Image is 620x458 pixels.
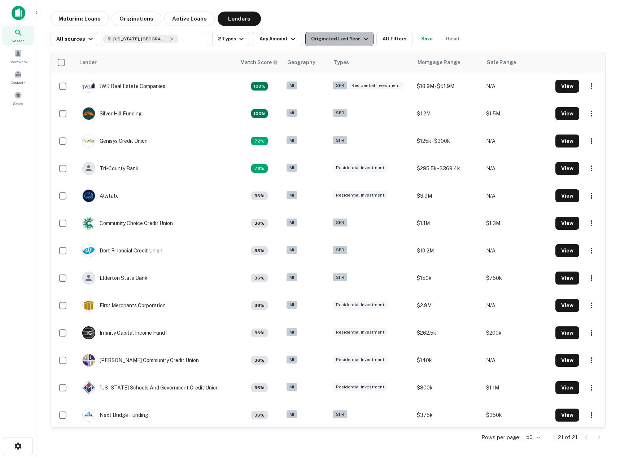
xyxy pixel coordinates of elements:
[333,356,387,364] div: Residential Investment
[376,32,412,46] button: All Filters
[83,354,95,366] img: picture
[82,409,148,422] div: Next Bridge Funding
[305,32,373,46] button: Originated Last Year
[82,244,162,257] div: Dort Financial Credit Union
[287,109,297,117] div: MI
[251,329,268,337] div: Capitalize uses an advanced AI algorithm to match your search with the best lender. The match sco...
[113,36,167,42] span: [US_STATE], [GEOGRAPHIC_DATA]
[415,32,438,46] button: Save your search to get updates of matches that match your search criteria.
[83,80,95,92] img: picture
[82,326,167,339] div: Infinity Capital Income Fund I
[13,101,23,106] span: Saved
[251,301,268,310] div: Capitalize uses an advanced AI algorithm to match your search with the best lender. The match sco...
[333,191,387,199] div: Residential Investment
[584,400,620,435] iframe: Chat Widget
[164,12,215,26] button: Active Loans
[82,189,119,202] div: Allstate
[555,162,579,175] button: View
[212,32,249,46] button: 2 Types
[236,52,283,72] th: Capitalize uses an advanced AI algorithm to match your search with the best lender. The match sco...
[2,26,34,45] a: Search
[413,127,483,155] td: $125k - $300k
[2,67,34,87] a: Contacts
[333,410,347,419] div: SFR
[240,58,276,66] h6: Match Score
[483,52,552,72] th: Sale Range
[2,47,34,66] a: Borrowers
[333,164,387,172] div: Residential Investment
[555,272,579,285] button: View
[83,382,95,394] img: picture
[83,217,95,229] img: picture
[82,80,165,93] div: JWB Real Estate Companies
[413,319,483,347] td: $262.5k
[413,52,483,72] th: Mortgage Range
[311,35,370,43] div: Originated Last Year
[251,191,268,200] div: Capitalize uses an advanced AI algorithm to match your search with the best lender. The match sco...
[333,273,347,282] div: SFR
[413,210,483,237] td: $1.1M
[483,127,552,155] td: N/A
[251,246,268,255] div: Capitalize uses an advanced AI algorithm to match your search with the best lender. The match sco...
[287,219,297,227] div: MI
[82,135,148,147] div: Genisys Credit Union
[251,274,268,282] div: Capitalize uses an advanced AI algorithm to match your search with the best lender. The match sco...
[2,88,34,108] div: Saved
[413,182,483,210] td: $3.9M
[413,292,483,319] td: $2.9M
[555,299,579,312] button: View
[83,190,95,202] img: picture
[251,82,268,91] div: Capitalize uses an advanced AI algorithm to match your search with the best lender. The match sco...
[555,189,579,202] button: View
[287,301,297,309] div: MI
[413,264,483,292] td: $150k
[251,137,268,145] div: Capitalize uses an advanced AI algorithm to match your search with the best lender. The match sco...
[82,272,148,285] div: Elderton State Bank
[287,246,297,254] div: MI
[555,217,579,230] button: View
[287,82,297,90] div: MI
[555,135,579,147] button: View
[86,329,91,337] p: I C
[251,219,268,228] div: Capitalize uses an advanced AI algorithm to match your search with the best lender. The match sco...
[418,58,460,67] div: Mortgage Range
[252,32,302,46] button: Any Amount
[523,432,541,442] div: 50
[553,433,577,442] p: 1–21 of 21
[287,410,297,419] div: MI
[287,328,297,336] div: MI
[483,264,552,292] td: $750k
[287,58,315,67] div: Geography
[333,383,387,391] div: Residential Investment
[287,191,297,199] div: MI
[12,38,25,44] span: Search
[51,12,109,26] button: Maturing Loans
[287,136,297,145] div: MI
[413,72,483,100] td: $18.9M - $51.9M
[83,245,95,257] img: picture
[483,292,552,319] td: N/A
[251,109,268,118] div: Capitalize uses an advanced AI algorithm to match your search with the best lender. The match sco...
[483,182,552,210] td: N/A
[82,162,139,175] div: Tri-county Bank
[112,12,161,26] button: Originations
[483,374,552,401] td: $1.1M
[333,246,347,254] div: SFR
[218,12,261,26] button: Lenders
[413,100,483,127] td: $1.2M
[240,58,278,66] div: Capitalize uses an advanced AI algorithm to match your search with the best lender. The match sco...
[287,273,297,282] div: MI
[413,155,483,182] td: $295.5k - $369.4k
[334,58,349,67] div: Types
[333,328,387,336] div: Residential Investment
[56,35,95,43] div: All sources
[333,109,347,117] div: SFR
[12,6,25,20] img: capitalize-icon.png
[82,354,199,367] div: [PERSON_NAME] Community Credit Union
[481,433,520,442] p: Rows per page:
[251,164,268,173] div: Capitalize uses an advanced AI algorithm to match your search with the best lender. The match sco...
[555,354,579,367] button: View
[413,401,483,429] td: $375k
